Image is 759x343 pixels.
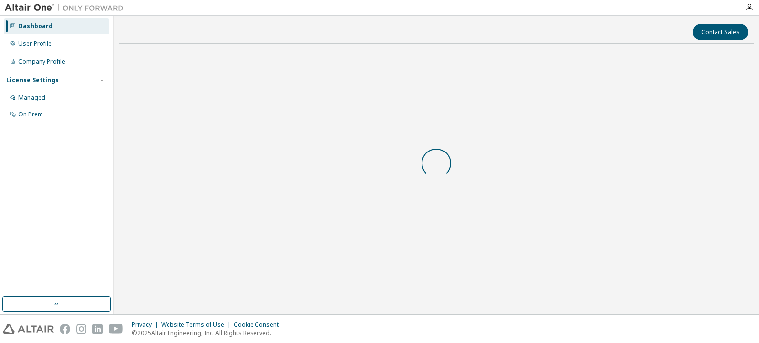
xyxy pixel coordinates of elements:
[18,58,65,66] div: Company Profile
[18,94,45,102] div: Managed
[76,324,86,334] img: instagram.svg
[18,22,53,30] div: Dashboard
[3,324,54,334] img: altair_logo.svg
[92,324,103,334] img: linkedin.svg
[18,40,52,48] div: User Profile
[161,321,234,329] div: Website Terms of Use
[234,321,285,329] div: Cookie Consent
[109,324,123,334] img: youtube.svg
[18,111,43,118] div: On Prem
[60,324,70,334] img: facebook.svg
[132,329,285,337] p: © 2025 Altair Engineering, Inc. All Rights Reserved.
[132,321,161,329] div: Privacy
[5,3,128,13] img: Altair One
[693,24,748,40] button: Contact Sales
[6,76,59,84] div: License Settings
